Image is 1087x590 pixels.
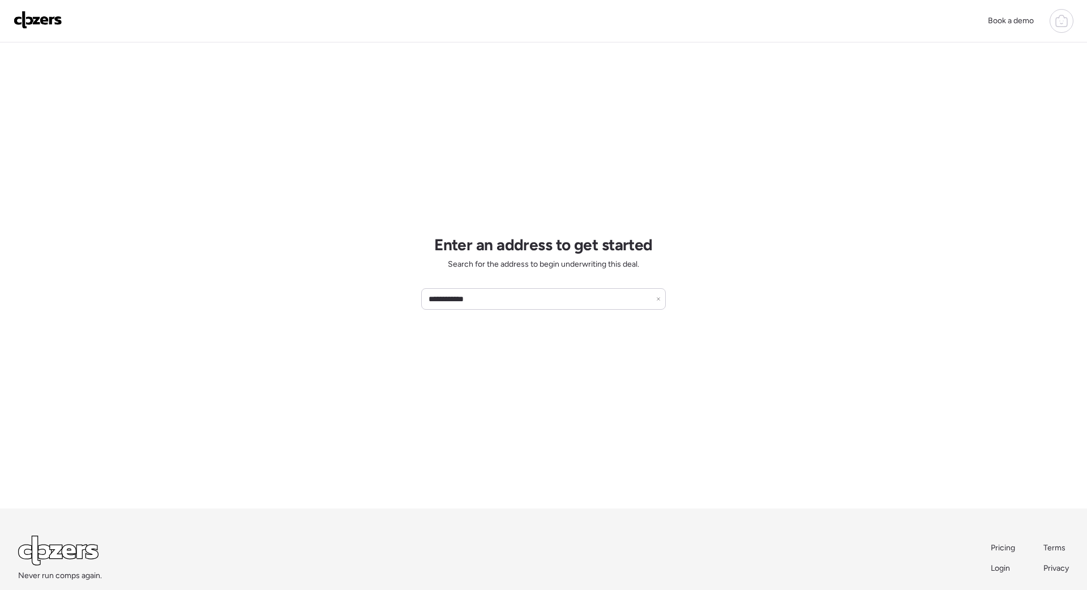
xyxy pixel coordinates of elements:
span: Pricing [991,543,1015,553]
span: Login [991,563,1010,573]
a: Privacy [1043,563,1069,574]
span: Book a demo [988,16,1034,25]
a: Terms [1043,542,1069,554]
h1: Enter an address to get started [434,235,653,254]
img: Logo Light [18,536,99,566]
span: Search for the address to begin underwriting this deal. [448,259,639,270]
span: Privacy [1043,563,1069,573]
a: Login [991,563,1016,574]
span: Never run comps again. [18,570,102,582]
a: Pricing [991,542,1016,554]
span: Terms [1043,543,1065,553]
img: Logo [14,11,62,29]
